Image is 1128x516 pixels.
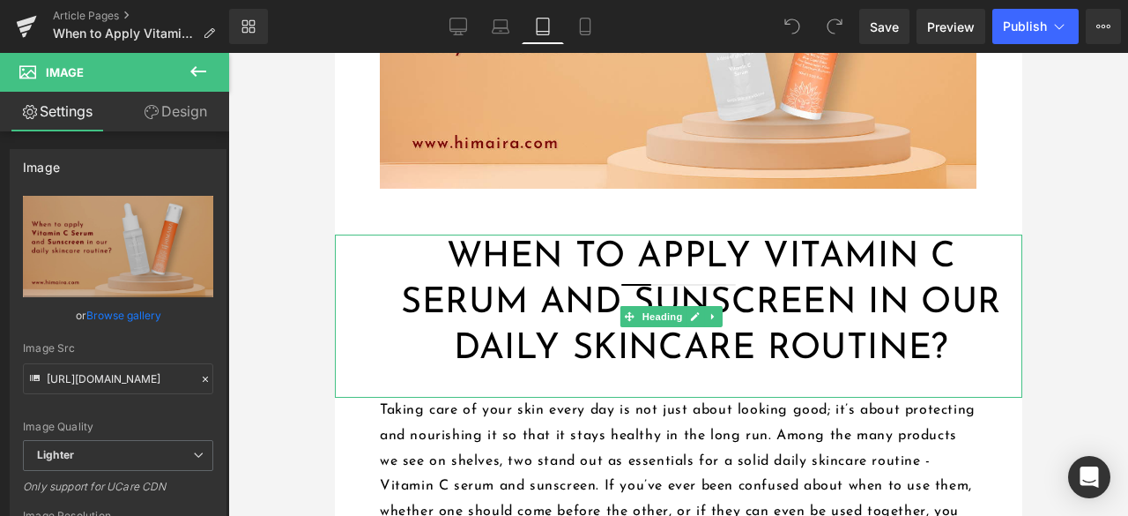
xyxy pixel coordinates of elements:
[86,300,161,331] a: Browse gallery
[45,182,687,319] h1: When to Apply Vitamin C Serum and Sunscreen in Our Daily Skincare Routine?
[870,18,899,36] span: Save
[37,448,74,461] b: Lighter
[23,363,213,394] input: Link
[45,345,641,497] p: Taking care of your skin every day is not just about looking good; it’s about protecting and nour...
[53,26,196,41] span: When to Apply Vitamin C Serum and Sunscreen in Our Daily Skincare Routine?
[23,150,60,175] div: Image
[229,9,268,44] a: New Library
[23,306,213,325] div: or
[370,253,389,274] a: Expand / Collapse
[479,9,522,44] a: Laptop
[1003,19,1047,34] span: Publish
[916,9,985,44] a: Preview
[927,18,975,36] span: Preview
[992,9,1079,44] button: Publish
[46,65,84,79] span: Image
[564,9,606,44] a: Mobile
[23,421,213,433] div: Image Quality
[1086,9,1121,44] button: More
[775,9,810,44] button: Undo
[817,9,852,44] button: Redo
[53,9,229,23] a: Article Pages
[437,9,479,44] a: Desktop
[1068,456,1110,498] div: Open Intercom Messenger
[118,92,233,131] a: Design
[522,9,564,44] a: Tablet
[304,253,352,274] span: Heading
[23,480,213,505] div: Only support for UCare CDN
[23,342,213,355] div: Image Src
